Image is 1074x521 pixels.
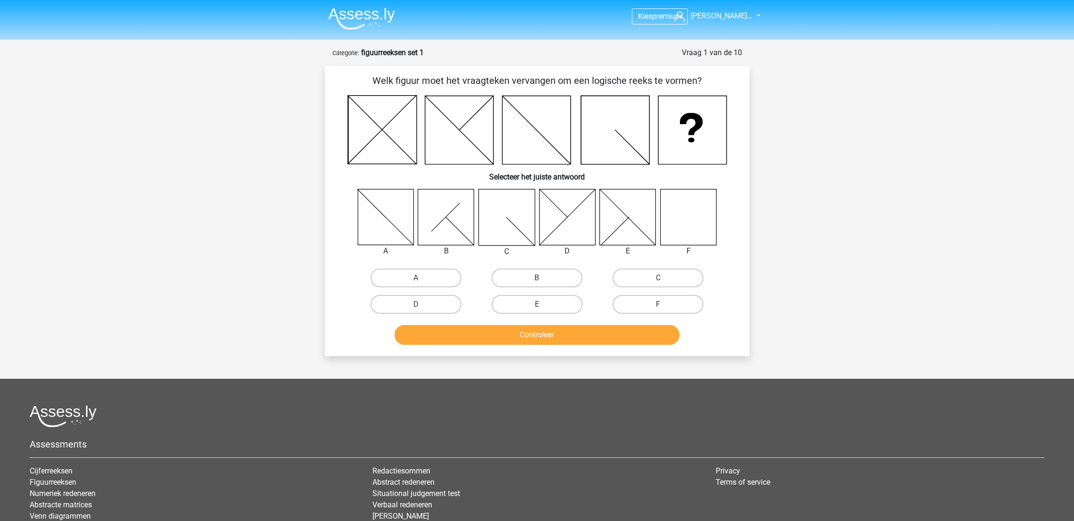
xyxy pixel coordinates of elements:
[372,500,432,509] a: Verbaal redeneren
[372,466,430,475] a: Redactiesommen
[716,478,770,487] a: Terms of service
[371,269,461,287] label: A
[532,245,603,257] div: D
[682,47,742,58] div: Vraag 1 van de 10
[30,439,1044,450] h5: Assessments
[395,325,679,345] button: Controleer
[328,8,395,30] img: Assessly
[638,12,652,21] span: Kies
[30,500,92,509] a: Abstracte matrices
[30,478,76,487] a: Figuurreeksen
[492,295,582,314] label: E
[613,295,703,314] label: F
[471,246,542,257] div: C
[592,245,663,257] div: E
[340,165,735,181] h6: Selecteer het juiste antwoord
[691,11,752,20] span: [PERSON_NAME]…
[350,245,421,257] div: A
[30,405,97,427] img: Assessly logo
[716,466,740,475] a: Privacy
[372,512,429,521] a: [PERSON_NAME]
[372,489,460,498] a: Situational judgement test
[671,10,753,22] a: [PERSON_NAME]…
[613,269,703,287] label: C
[652,12,682,21] span: premium
[30,512,91,521] a: Venn diagrammen
[340,73,735,88] p: Welk figuur moet het vraagteken vervangen om een logische reeks te vormen?
[371,295,461,314] label: D
[361,48,424,57] strong: figuurreeksen set 1
[30,466,73,475] a: Cijferreeksen
[492,269,582,287] label: B
[653,245,724,257] div: F
[411,245,482,257] div: B
[332,49,359,57] small: Categorie:
[372,478,435,487] a: Abstract redeneren
[632,10,687,23] a: Kiespremium
[30,489,96,498] a: Numeriek redeneren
